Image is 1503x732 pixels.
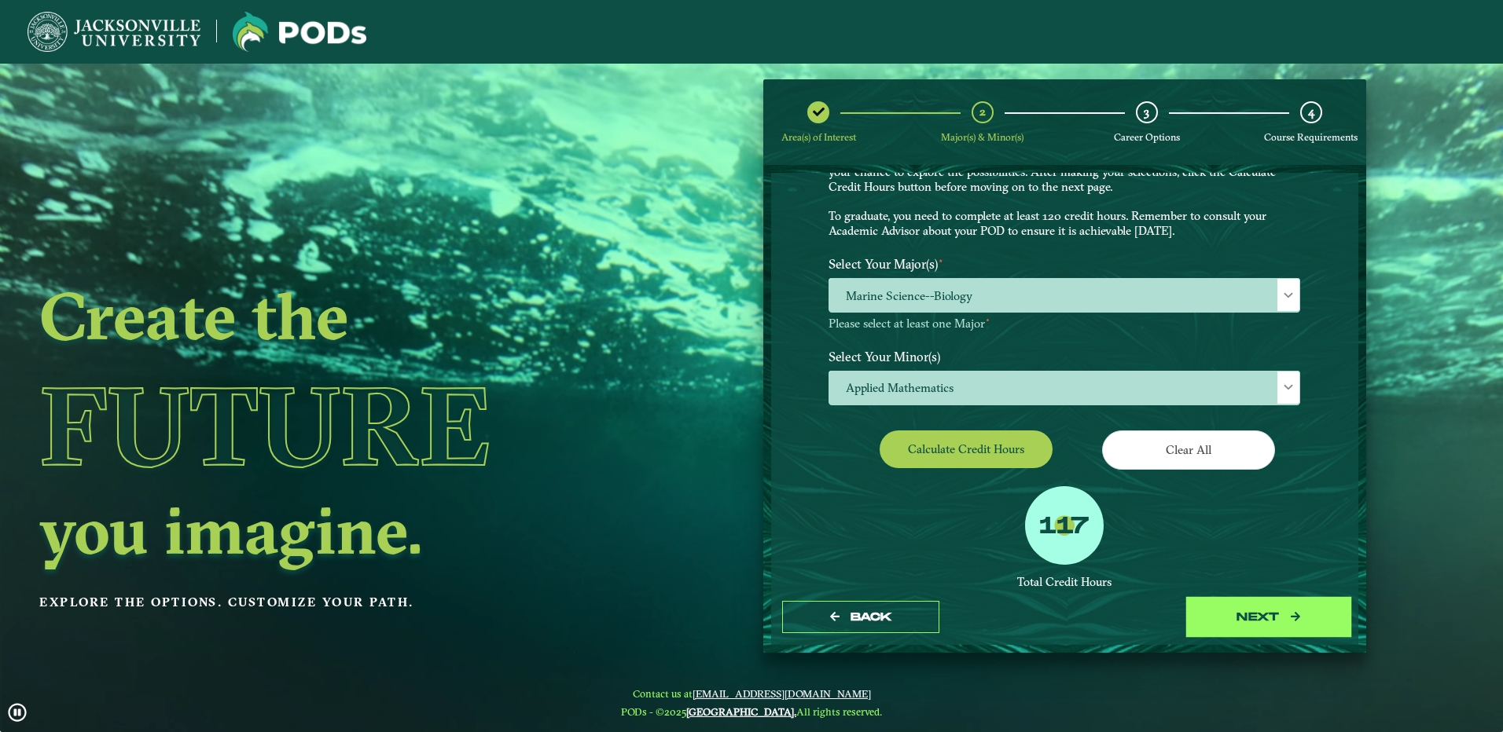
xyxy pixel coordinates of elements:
[782,601,939,633] button: Back
[621,687,882,700] span: Contact us at
[829,317,1300,331] p: Please select at least one Major
[1308,104,1314,119] span: 4
[39,591,637,614] p: Explore the options. Customize your path.
[233,12,366,52] img: Jacksonville University logo
[829,575,1300,590] div: Total Credit Hours
[1264,131,1358,143] span: Course Requirements
[938,254,944,266] sup: ⋆
[851,610,892,624] span: Back
[1190,601,1347,633] button: next
[39,354,637,497] h1: Future
[829,371,1299,405] span: Applied Mathematics
[693,687,871,700] a: [EMAIL_ADDRESS][DOMAIN_NAME]
[781,131,856,143] span: Area(s) of Interest
[817,342,1312,371] label: Select Your Minor(s)
[1102,430,1275,469] button: Clear All
[39,283,637,349] h2: Create the
[880,430,1053,467] button: Calculate credit hours
[1039,512,1089,542] label: 117
[985,314,990,325] sup: ⋆
[829,279,1299,313] span: Marine Science--Biology
[979,104,986,119] span: 2
[1144,104,1149,119] span: 3
[941,131,1023,143] span: Major(s) & Minor(s)
[1114,131,1180,143] span: Career Options
[686,705,796,718] a: [GEOGRAPHIC_DATA].
[817,250,1312,279] label: Select Your Major(s)
[39,497,637,563] h2: you imagine.
[28,12,200,52] img: Jacksonville University logo
[829,150,1300,239] p: Choose your major(s) and minor(s) in the dropdown windows below to create a POD. This is your cha...
[621,705,882,718] span: PODs - ©2025 All rights reserved.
